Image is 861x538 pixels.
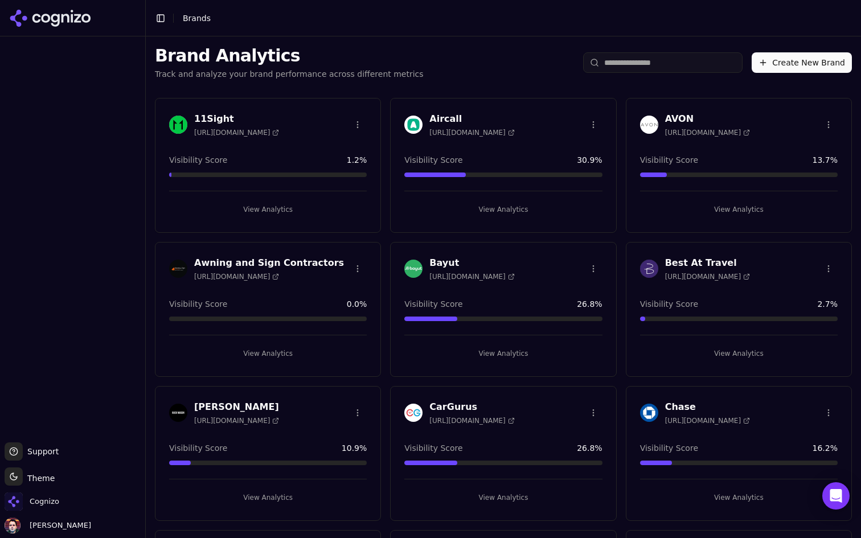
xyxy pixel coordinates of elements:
span: [URL][DOMAIN_NAME] [665,416,750,425]
span: Visibility Score [169,442,227,454]
span: [URL][DOMAIN_NAME] [665,272,750,281]
h3: AVON [665,112,750,126]
span: Visibility Score [640,154,698,166]
button: View Analytics [640,344,838,363]
img: Chase [640,404,658,422]
span: [URL][DOMAIN_NAME] [429,128,514,137]
h3: Best At Travel [665,256,750,270]
div: Open Intercom Messenger [822,482,850,510]
span: [URL][DOMAIN_NAME] [194,416,279,425]
span: Cognizo [30,496,59,507]
img: Buck Mason [169,404,187,422]
button: View Analytics [640,488,838,507]
nav: breadcrumb [183,13,211,24]
span: Visibility Score [640,442,698,454]
button: View Analytics [404,344,602,363]
span: Theme [23,474,55,483]
button: View Analytics [169,488,367,507]
img: Best At Travel [640,260,658,278]
span: Visibility Score [404,298,462,310]
img: Awning and Sign Contractors [169,260,187,278]
span: Visibility Score [169,154,227,166]
img: Deniz Ozcan [5,518,20,533]
h1: Brand Analytics [155,46,424,66]
span: [URL][DOMAIN_NAME] [665,128,750,137]
img: CarGurus [404,404,423,422]
h3: Awning and Sign Contractors [194,256,344,270]
span: 13.7 % [813,154,838,166]
p: Track and analyze your brand performance across different metrics [155,68,424,80]
span: [URL][DOMAIN_NAME] [429,416,514,425]
button: Create New Brand [752,52,852,73]
span: Visibility Score [404,442,462,454]
h3: CarGurus [429,400,514,414]
h3: Aircall [429,112,514,126]
span: 26.8 % [577,442,602,454]
span: [URL][DOMAIN_NAME] [194,128,279,137]
span: Visibility Score [404,154,462,166]
img: Aircall [404,116,423,134]
button: Open user button [5,518,91,533]
span: [URL][DOMAIN_NAME] [194,272,279,281]
span: Visibility Score [640,298,698,310]
span: 16.2 % [813,442,838,454]
button: View Analytics [169,344,367,363]
span: Brands [183,14,211,23]
span: 30.9 % [577,154,602,166]
img: AVON [640,116,658,134]
h3: [PERSON_NAME] [194,400,279,414]
h3: Bayut [429,256,514,270]
img: Bayut [404,260,423,278]
span: 26.8 % [577,298,602,310]
img: Cognizo [5,492,23,511]
h3: Chase [665,400,750,414]
span: Support [23,446,59,457]
span: [PERSON_NAME] [25,520,91,531]
button: View Analytics [640,200,838,219]
span: 2.7 % [817,298,838,310]
button: View Analytics [404,488,602,507]
button: Open organization switcher [5,492,59,511]
span: 10.9 % [342,442,367,454]
img: 11Sight [169,116,187,134]
span: 0.0 % [347,298,367,310]
span: Visibility Score [169,298,227,310]
h3: 11Sight [194,112,279,126]
button: View Analytics [169,200,367,219]
button: View Analytics [404,200,602,219]
span: [URL][DOMAIN_NAME] [429,272,514,281]
span: 1.2 % [347,154,367,166]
